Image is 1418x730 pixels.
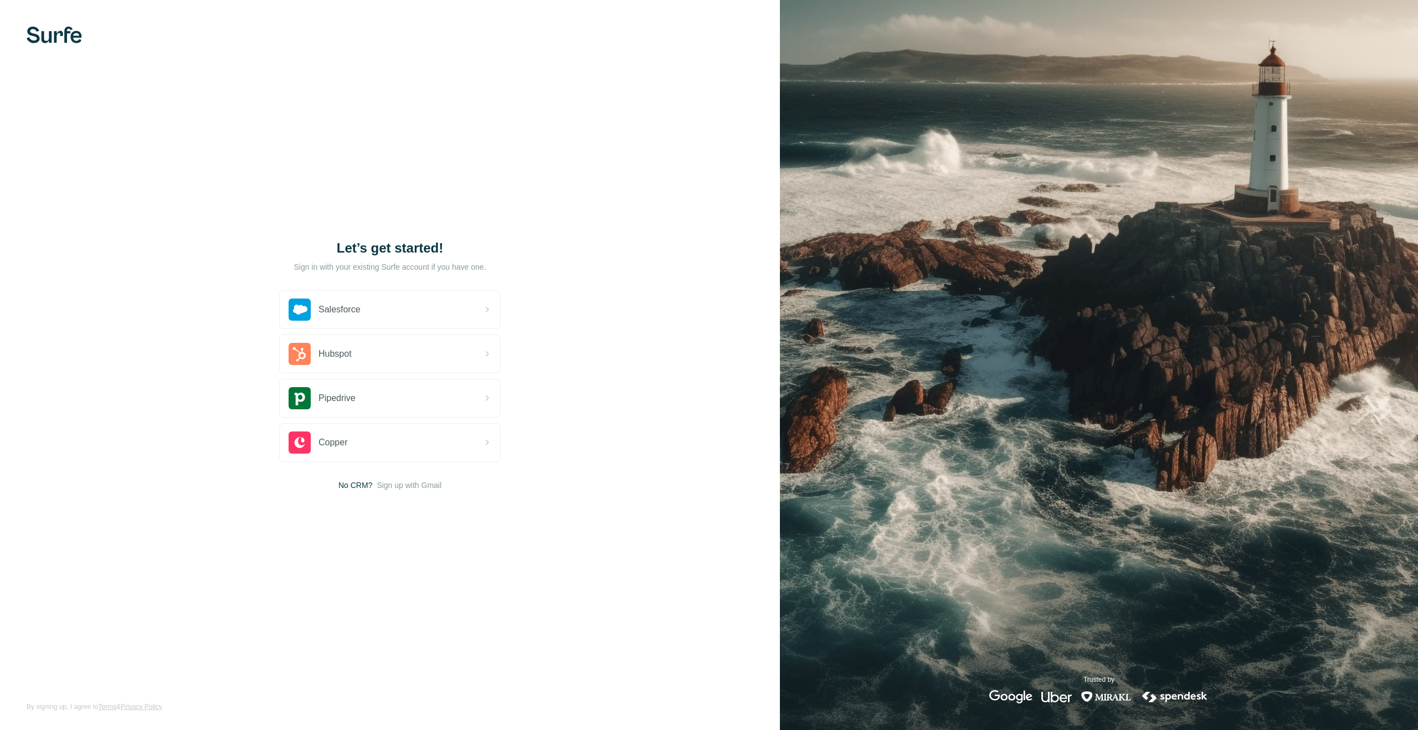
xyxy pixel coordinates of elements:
img: mirakl's logo [1081,690,1132,703]
img: salesforce's logo [289,299,311,321]
span: Salesforce [318,303,361,316]
span: Pipedrive [318,392,356,405]
a: Privacy Policy [121,703,162,711]
img: spendesk's logo [1140,690,1209,703]
span: No CRM? [338,480,372,491]
img: uber's logo [1041,690,1072,703]
a: Terms [98,703,116,711]
img: google's logo [989,690,1032,703]
h1: Let’s get started! [279,239,501,257]
p: Sign in with your existing Surfe account if you have one. [294,261,486,273]
img: Surfe's logo [27,27,82,43]
p: Trusted by [1083,675,1114,685]
span: Copper [318,436,347,449]
img: pipedrive's logo [289,387,311,409]
span: Hubspot [318,347,352,361]
img: copper's logo [289,431,311,454]
button: Sign up with Gmail [377,480,441,491]
span: By signing up, I agree to & [27,702,162,712]
img: hubspot's logo [289,343,311,365]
